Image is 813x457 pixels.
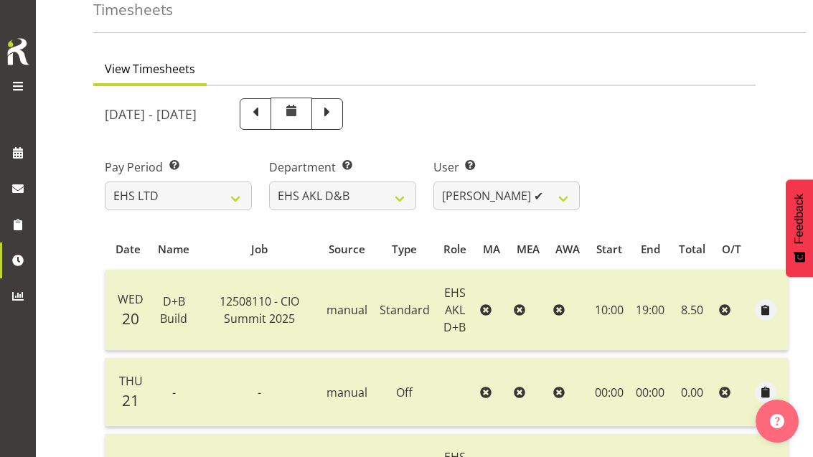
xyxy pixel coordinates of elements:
span: Date [116,241,141,258]
img: Rosterit icon logo [4,36,32,67]
span: 12508110 - CIO Summit 2025 [220,293,299,326]
span: Source [329,241,365,258]
span: O/T [722,241,741,258]
span: Name [158,241,189,258]
label: User [433,159,581,176]
td: 19:00 [630,270,670,351]
span: Feedback [793,194,806,244]
td: 00:00 [588,358,631,427]
span: Start [596,241,622,258]
button: Feedback - Show survey [786,179,813,277]
span: End [641,241,660,258]
span: MEA [517,241,540,258]
span: Type [392,241,417,258]
span: MA [483,241,500,258]
td: Off [374,358,436,427]
span: manual [326,302,367,318]
span: - [258,385,261,400]
span: Wed [118,291,144,307]
span: Role [443,241,466,258]
td: Standard [374,270,436,351]
span: - [172,385,176,400]
td: 10:00 [588,270,631,351]
span: 20 [122,308,139,329]
td: 8.50 [670,270,713,351]
h4: Timesheets [93,1,173,18]
span: EHS AKL D+B [443,285,466,335]
label: Pay Period [105,159,252,176]
span: manual [326,385,367,400]
span: Thu [119,373,143,389]
label: Department [269,159,416,176]
td: 00:00 [630,358,670,427]
img: help-xxl-2.png [770,414,784,428]
span: Job [251,241,268,258]
span: 21 [122,390,139,410]
h5: [DATE] - [DATE] [105,106,197,122]
span: Total [679,241,705,258]
td: 0.00 [670,358,713,427]
span: AWA [555,241,580,258]
span: View Timesheets [105,60,195,77]
span: D+B Build [160,293,187,326]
